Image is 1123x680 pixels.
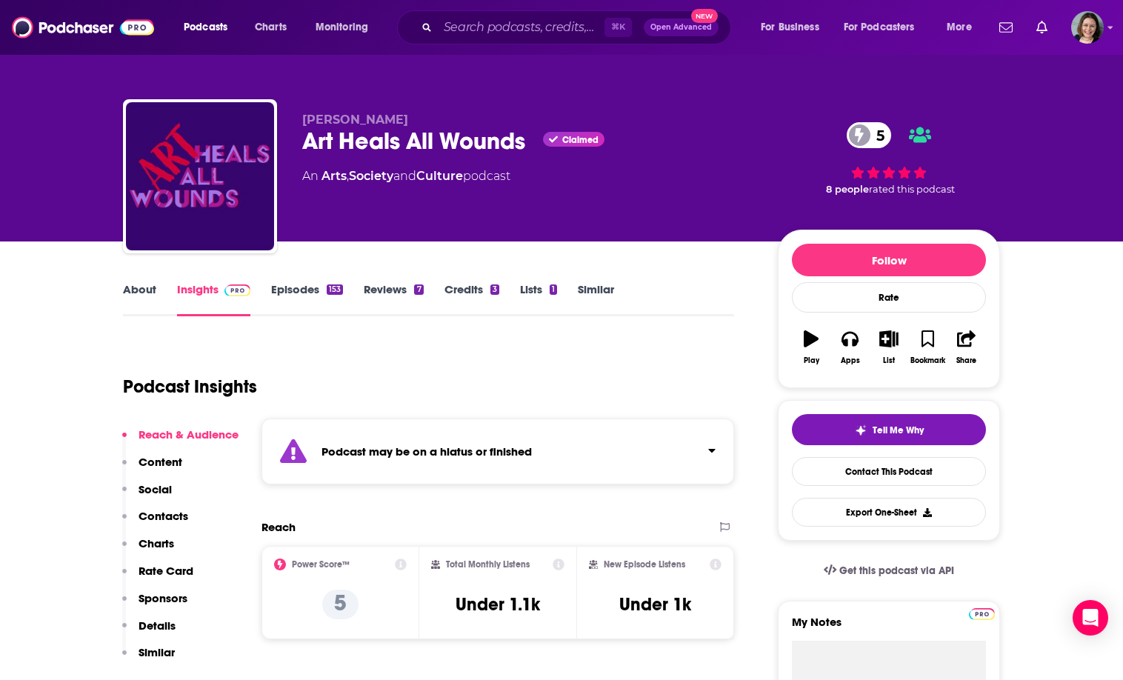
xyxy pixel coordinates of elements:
div: List [883,356,895,365]
button: Play [792,321,830,374]
section: Click to expand status details [261,419,734,484]
span: Charts [255,17,287,38]
div: Open Intercom Messenger [1073,600,1108,636]
strong: Podcast may be on a hiatus or finished [321,444,532,459]
button: Similar [122,645,175,673]
button: Share [947,321,986,374]
a: InsightsPodchaser Pro [177,282,250,316]
div: Search podcasts, credits, & more... [411,10,745,44]
h2: Power Score™ [292,559,350,570]
button: List [870,321,908,374]
input: Search podcasts, credits, & more... [438,16,604,39]
img: User Profile [1071,11,1104,44]
img: Podchaser Pro [969,608,995,620]
a: About [123,282,156,316]
div: 3 [490,284,499,295]
div: Apps [841,356,860,365]
button: Contacts [122,509,188,536]
div: 1 [550,284,557,295]
button: tell me why sparkleTell Me Why [792,414,986,445]
h3: Under 1.1k [456,593,540,616]
span: , [347,169,349,183]
span: Monitoring [316,17,368,38]
span: Tell Me Why [873,424,924,436]
button: open menu [936,16,990,39]
button: Show profile menu [1071,11,1104,44]
button: open menu [173,16,247,39]
div: 5 8 peoplerated this podcast [778,113,1000,204]
span: 5 [862,122,892,148]
a: 5 [847,122,892,148]
a: Pro website [969,606,995,620]
p: Sponsors [139,591,187,605]
a: Credits3 [444,282,499,316]
h2: Total Monthly Listens [446,559,530,570]
button: Follow [792,244,986,276]
a: Lists1 [520,282,557,316]
a: Arts [321,169,347,183]
img: Art Heals All Wounds [126,102,274,250]
a: Similar [578,282,614,316]
div: Rate [792,282,986,313]
p: Details [139,619,176,633]
button: Charts [122,536,174,564]
button: open menu [750,16,838,39]
div: An podcast [302,167,510,185]
span: More [947,17,972,38]
a: Show notifications dropdown [993,15,1019,40]
p: Charts [139,536,174,550]
span: Logged in as micglogovac [1071,11,1104,44]
button: Apps [830,321,869,374]
a: Show notifications dropdown [1030,15,1053,40]
h3: Under 1k [619,593,691,616]
a: Reviews7 [364,282,423,316]
p: Social [139,482,172,496]
p: Content [139,455,182,469]
label: My Notes [792,615,986,641]
span: Get this podcast via API [839,564,954,577]
h2: New Episode Listens [604,559,685,570]
span: Podcasts [184,17,227,38]
img: Podchaser - Follow, Share and Rate Podcasts [12,13,154,41]
span: and [393,169,416,183]
span: New [691,9,718,23]
div: Bookmark [910,356,945,365]
span: For Business [761,17,819,38]
a: Charts [245,16,296,39]
p: Similar [139,645,175,659]
div: Play [804,356,819,365]
img: tell me why sparkle [855,424,867,436]
button: Open AdvancedNew [644,19,719,36]
a: Contact This Podcast [792,457,986,486]
p: 5 [322,590,359,619]
button: open menu [834,16,936,39]
a: Get this podcast via API [812,553,966,589]
button: Rate Card [122,564,193,591]
span: Claimed [562,136,599,144]
a: Episodes153 [271,282,343,316]
p: Rate Card [139,564,193,578]
div: 7 [414,284,423,295]
button: Content [122,455,182,482]
span: 8 people [826,184,869,195]
span: rated this podcast [869,184,955,195]
div: 153 [327,284,343,295]
div: Share [956,356,976,365]
span: ⌘ K [604,18,632,37]
span: For Podcasters [844,17,915,38]
button: Bookmark [908,321,947,374]
a: Society [349,169,393,183]
p: Contacts [139,509,188,523]
button: open menu [305,16,387,39]
p: Reach & Audience [139,427,239,441]
button: Reach & Audience [122,427,239,455]
h1: Podcast Insights [123,376,257,398]
button: Social [122,482,172,510]
h2: Reach [261,520,296,534]
button: Details [122,619,176,646]
img: Podchaser Pro [224,284,250,296]
span: Open Advanced [650,24,712,31]
button: Export One-Sheet [792,498,986,527]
